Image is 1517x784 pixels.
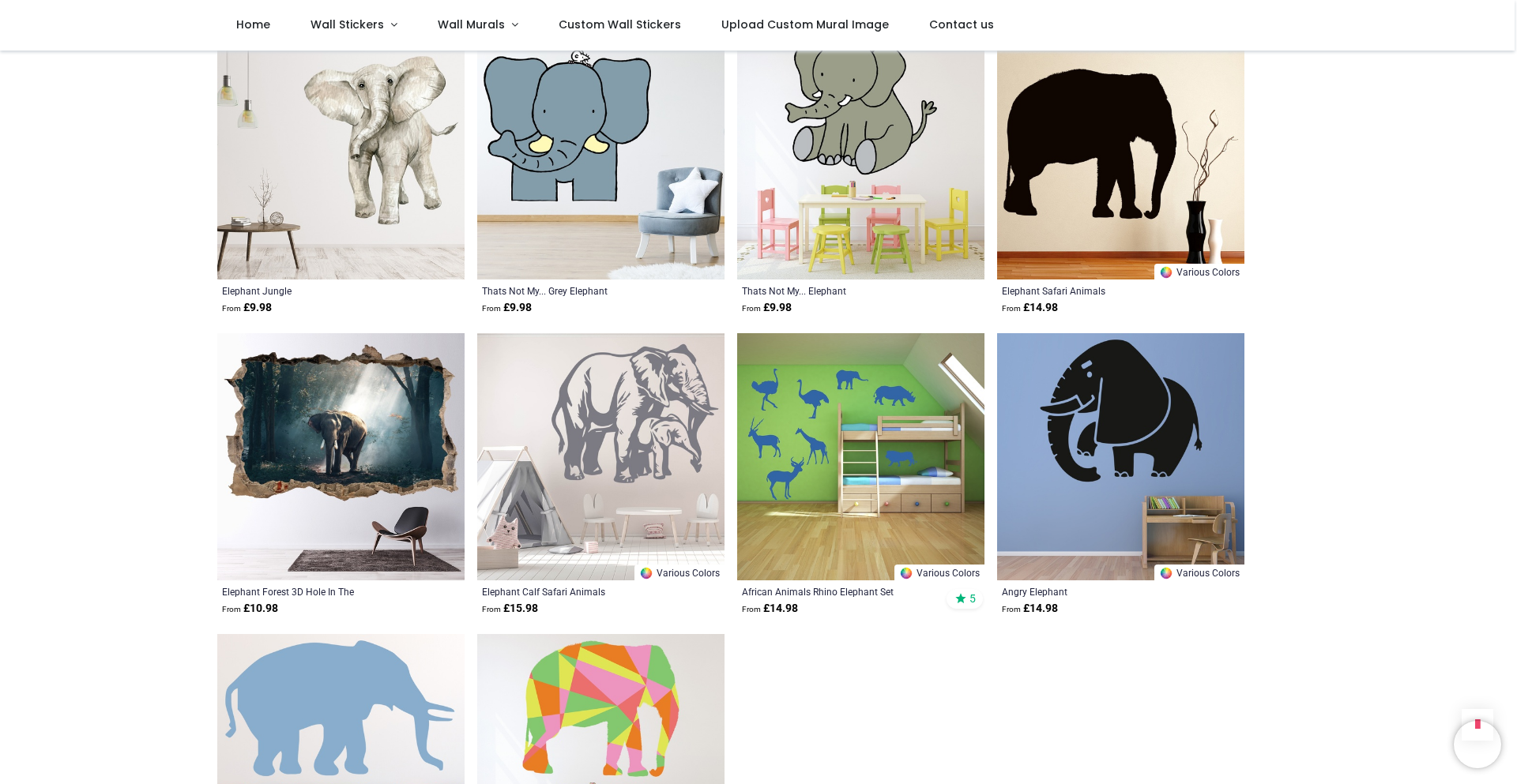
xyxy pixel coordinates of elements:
img: African Animals Rhino Elephant Wall Sticker Set [737,333,984,580]
span: From [742,304,761,313]
a: Various Colors [1154,565,1244,580]
strong: £ 14.98 [742,601,798,617]
img: Elephant Forest 3D Hole In The Wall Sticker [217,333,465,580]
strong: £ 15.98 [482,601,538,617]
span: Contact us [929,17,994,32]
strong: £ 9.98 [222,300,272,316]
a: Various Colors [894,565,984,580]
img: Elephant Calf Safari Animals Wall Sticker [477,333,725,580]
span: From [482,605,501,613]
strong: £ 9.98 [482,300,532,316]
span: From [482,304,501,313]
a: Various Colors [1154,264,1244,279]
a: Various Colors [634,565,725,580]
a: Thats Not My... Elephant [742,284,932,297]
strong: £ 10.98 [222,601,278,617]
span: Home [236,17,270,32]
span: Wall Stickers [311,17,384,32]
img: Color Wheel [639,566,653,580]
iframe: Brevo live chat [1454,721,1501,768]
a: African Animals Rhino Elephant Set [742,585,932,598]
strong: £ 9.98 [742,300,792,316]
img: Color Wheel [1159,566,1173,580]
img: Color Wheel [1159,265,1173,279]
a: Angry Elephant [1002,585,1192,598]
img: Thats Not My... Grey Elephant Wall Sticker [477,32,725,279]
img: Elephant Safari Animals Wall Sticker [997,32,1244,279]
span: Wall Murals [438,17,505,32]
strong: £ 14.98 [1002,601,1058,617]
span: From [1002,605,1021,613]
img: Thats Not My... Elephant Wall Sticker [737,32,984,279]
span: Upload Custom Mural Image [721,17,889,32]
a: Thats Not My... Grey Elephant [482,284,672,297]
span: From [222,304,241,313]
img: Color Wheel [899,566,913,580]
img: Elephant Jungle Wall Sticker [217,32,465,279]
span: Custom Wall Stickers [559,17,681,32]
a: Elephant Jungle [222,284,412,297]
span: From [222,605,241,613]
span: 5 [969,591,976,606]
img: Angry Elephant Wall Sticker [997,333,1244,580]
a: Elephant Safari Animals [1002,284,1192,297]
span: From [1002,304,1021,313]
span: From [742,605,761,613]
a: Elephant Calf Safari Animals [482,585,672,598]
strong: £ 14.98 [1002,300,1058,316]
a: Elephant Forest 3D Hole In The [222,585,412,598]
